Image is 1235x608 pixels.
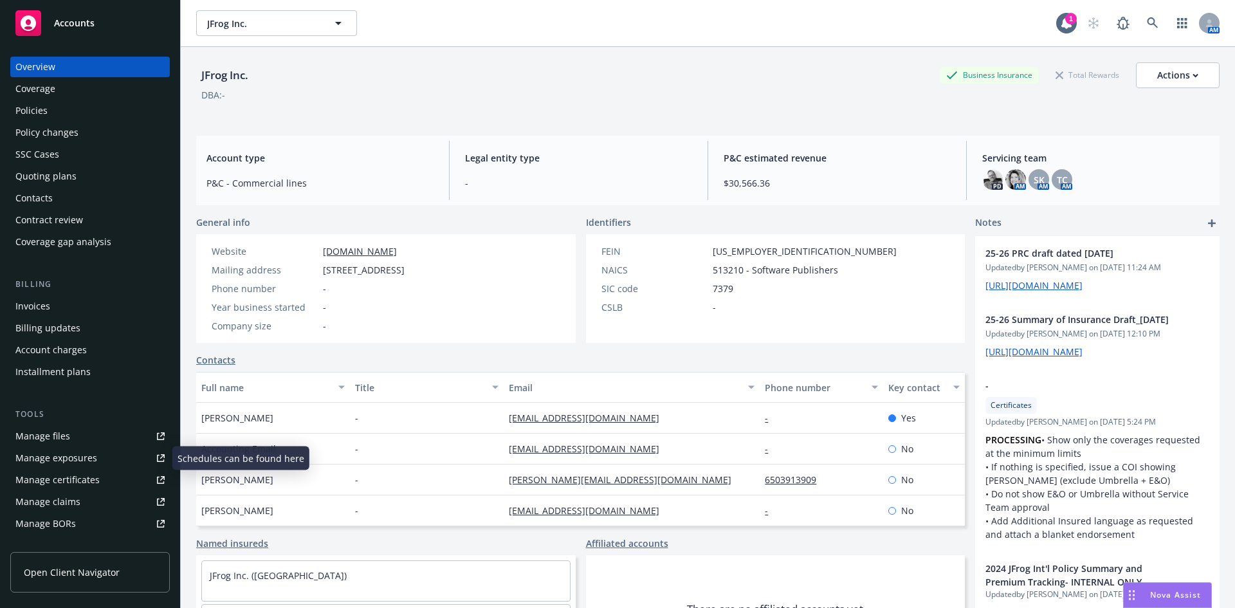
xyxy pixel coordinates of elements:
a: Coverage gap analysis [10,232,170,252]
a: Search [1140,10,1166,36]
span: 25-26 PRC draft dated [DATE] [985,246,1176,260]
span: - [355,411,358,425]
span: No [901,504,913,517]
a: Coverage [10,78,170,99]
a: Contract review [10,210,170,230]
div: Total Rewards [1049,67,1126,83]
span: Yes [901,411,916,425]
button: Email [504,372,760,403]
span: 7379 [713,282,733,295]
span: Account type [206,151,434,165]
a: Contacts [196,353,235,367]
span: TC [1057,173,1068,187]
a: Manage BORs [10,513,170,534]
a: Account charges [10,340,170,360]
button: Full name [196,372,350,403]
span: - [713,300,716,314]
a: Named insureds [196,537,268,550]
span: - [355,473,358,486]
div: Tools [10,408,170,421]
div: Manage files [15,426,70,447]
span: Updated by [PERSON_NAME] on [DATE] 5:24 PM [985,416,1209,428]
span: Certificates [991,400,1032,411]
span: P&C - Commercial lines [206,176,434,190]
div: Company size [212,319,318,333]
a: Summary of insurance [10,535,170,556]
button: Nova Assist [1123,582,1212,608]
span: - [465,176,692,190]
div: Summary of insurance [15,535,113,556]
div: Key contact [888,381,946,394]
div: Email [509,381,740,394]
a: Affiliated accounts [586,537,668,550]
span: - [323,282,326,295]
a: Quoting plans [10,166,170,187]
span: Accounting Email [201,442,276,456]
a: [URL][DOMAIN_NAME] [985,345,1083,358]
div: Contacts [15,188,53,208]
div: Policy changes [15,122,78,143]
a: [PERSON_NAME][EMAIL_ADDRESS][DOMAIN_NAME] [509,474,742,486]
div: Manage exposures [15,448,97,468]
button: Actions [1136,62,1220,88]
a: [DOMAIN_NAME] [323,245,397,257]
a: Manage certificates [10,470,170,490]
div: SSC Cases [15,144,59,165]
a: Contacts [10,188,170,208]
span: - [323,300,326,314]
button: Phone number [760,372,883,403]
div: Drag to move [1124,583,1140,607]
a: Billing updates [10,318,170,338]
div: Actions [1157,63,1198,88]
div: CSLB [601,300,708,314]
span: [PERSON_NAME] [201,473,273,486]
div: Installment plans [15,362,91,382]
a: JFrog Inc. ([GEOGRAPHIC_DATA]) [210,569,347,582]
a: Switch app [1169,10,1195,36]
a: Policies [10,100,170,121]
span: $30,566.36 [724,176,951,190]
div: Phone number [765,381,863,394]
a: Installment plans [10,362,170,382]
span: Open Client Navigator [24,566,120,579]
div: FEIN [601,244,708,258]
a: Invoices [10,296,170,317]
div: NAICS [601,263,708,277]
a: [EMAIL_ADDRESS][DOMAIN_NAME] [509,412,670,424]
a: Policy changes [10,122,170,143]
div: Phone number [212,282,318,295]
span: [STREET_ADDRESS] [323,263,405,277]
div: Year business started [212,300,318,314]
span: 2024 JFrog Int'l Policy Summary and Premium Tracking- INTERNAL ONLY [985,562,1176,589]
div: Website [212,244,318,258]
span: No [901,473,913,486]
span: - [323,319,326,333]
a: Overview [10,57,170,77]
span: No [901,442,913,456]
div: Contract review [15,210,83,230]
div: Title [355,381,484,394]
span: [PERSON_NAME] [201,504,273,517]
span: - [355,442,358,456]
span: [PERSON_NAME] [201,411,273,425]
img: photo [982,169,1003,190]
span: 513210 - Software Publishers [713,263,838,277]
a: Start snowing [1081,10,1106,36]
a: [URL][DOMAIN_NAME] [985,279,1083,291]
span: General info [196,216,250,229]
a: Report a Bug [1110,10,1136,36]
div: Manage BORs [15,513,76,534]
a: Accounts [10,5,170,41]
span: Nova Assist [1150,589,1201,600]
div: 25-26 PRC draft dated [DATE]Updatedby [PERSON_NAME] on [DATE] 11:24 AM[URL][DOMAIN_NAME] [975,236,1220,302]
div: Manage claims [15,492,80,512]
div: Coverage [15,78,55,99]
a: [EMAIL_ADDRESS][DOMAIN_NAME] [509,443,670,455]
a: Manage exposures [10,448,170,468]
span: Servicing team [982,151,1209,165]
span: SK [1034,173,1045,187]
div: Billing updates [15,318,80,338]
div: Business Insurance [940,67,1039,83]
span: JFrog Inc. [207,17,318,30]
div: -CertificatesUpdatedby [PERSON_NAME] on [DATE] 5:24 PMPROCESSING• Show only the coverages request... [975,369,1220,551]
